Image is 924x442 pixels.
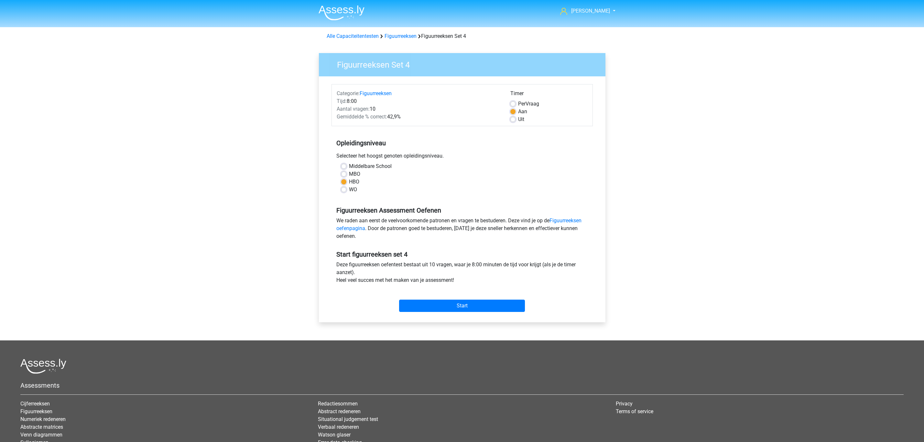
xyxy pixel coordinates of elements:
h5: Figuurreeksen Assessment Oefenen [336,206,588,214]
a: Watson glaser [318,432,351,438]
a: Venn diagrammen [20,432,62,438]
div: Figuurreeksen Set 4 [324,32,600,40]
span: [PERSON_NAME] [571,8,610,14]
a: Alle Capaciteitentesten [327,33,379,39]
h5: Start figuurreeksen set 4 [336,250,588,258]
span: Tijd: [337,98,347,104]
img: Assessly [319,5,364,20]
div: Deze figuurreeksen oefentest bestaat uit 10 vragen, waar je 8:00 minuten de tijd voor krijgt (als... [332,261,593,287]
label: Vraag [518,100,539,108]
span: Aantal vragen: [337,106,370,112]
h5: Assessments [20,381,904,389]
label: Aan [518,108,527,116]
label: MBO [349,170,360,178]
label: Middelbare School [349,162,392,170]
a: Redactiesommen [318,401,358,407]
img: Assessly logo [20,359,66,374]
div: 42,9% [332,113,505,121]
a: Verbaal redeneren [318,424,359,430]
a: Abstract redeneren [318,408,361,414]
div: We raden aan eerst de veelvoorkomende patronen en vragen te bestuderen. Deze vind je op de . Door... [332,217,593,243]
a: Cijferreeksen [20,401,50,407]
label: WO [349,186,357,193]
a: Situational judgement test [318,416,378,422]
label: HBO [349,178,359,186]
div: 8:00 [332,97,505,105]
label: Uit [518,116,524,123]
input: Start [399,300,525,312]
span: Gemiddelde % correct: [337,114,387,120]
a: Figuurreeksen [20,408,52,414]
h3: Figuurreeksen Set 4 [329,57,601,70]
a: Figuurreeksen [360,90,392,96]
div: Timer [510,90,588,100]
a: Figuurreeksen [385,33,417,39]
div: 10 [332,105,505,113]
span: Per [518,101,526,107]
a: Numeriek redeneren [20,416,66,422]
h5: Opleidingsniveau [336,137,588,149]
a: Abstracte matrices [20,424,63,430]
a: Privacy [616,401,633,407]
a: [PERSON_NAME] [558,7,611,15]
a: Terms of service [616,408,653,414]
div: Selecteer het hoogst genoten opleidingsniveau. [332,152,593,162]
span: Categorie: [337,90,360,96]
